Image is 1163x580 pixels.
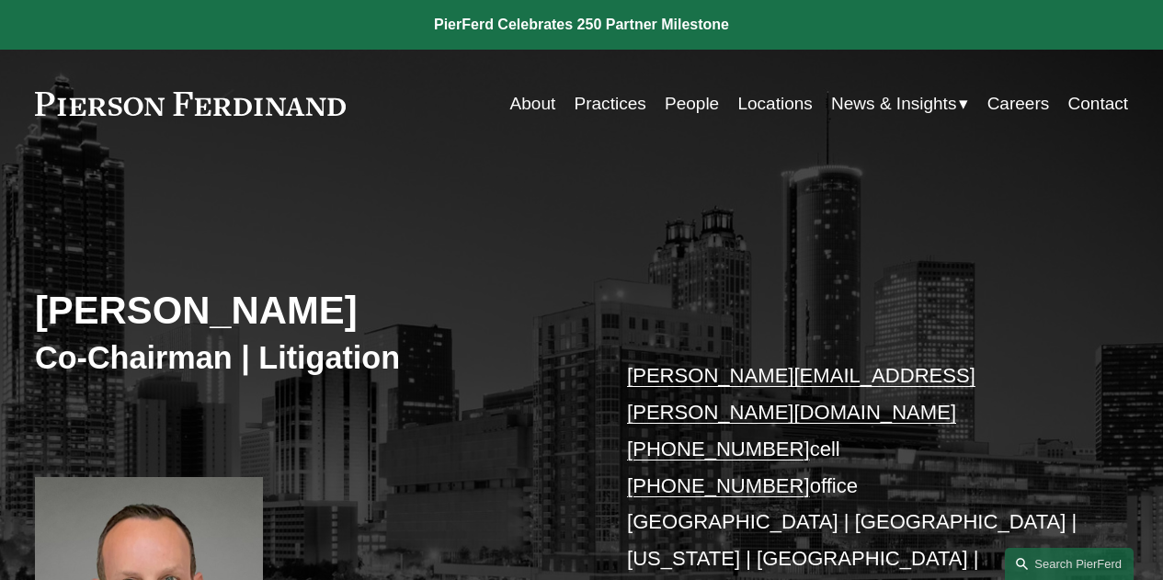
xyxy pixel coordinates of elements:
[627,364,975,424] a: [PERSON_NAME][EMAIL_ADDRESS][PERSON_NAME][DOMAIN_NAME]
[627,438,810,461] a: [PHONE_NUMBER]
[575,86,646,121] a: Practices
[665,86,719,121] a: People
[35,288,582,335] h2: [PERSON_NAME]
[1005,548,1134,580] a: Search this site
[510,86,556,121] a: About
[737,86,812,121] a: Locations
[831,86,968,121] a: folder dropdown
[627,474,810,497] a: [PHONE_NUMBER]
[1068,86,1129,121] a: Contact
[35,338,582,377] h3: Co-Chairman | Litigation
[831,88,956,119] span: News & Insights
[987,86,1050,121] a: Careers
